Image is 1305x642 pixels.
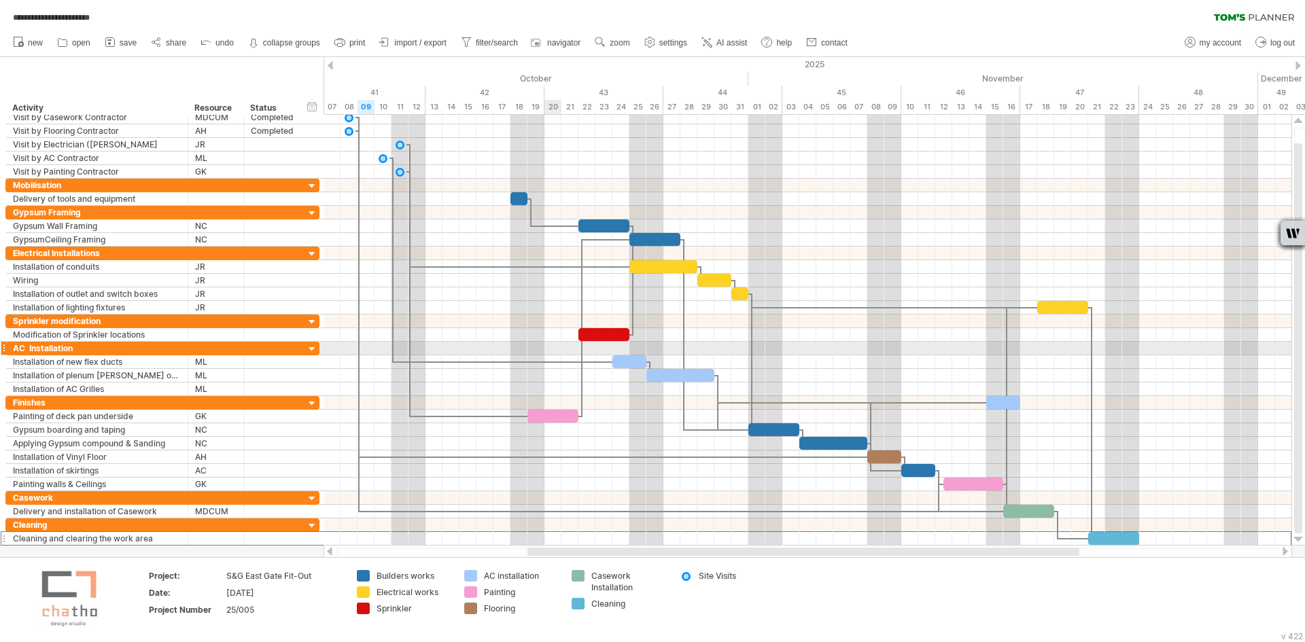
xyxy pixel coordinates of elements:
div: Friday, 21 November 2025 [1088,100,1105,114]
div: Flooring [484,603,558,614]
div: 44 [663,86,782,100]
div: Applying Gypsum compound & Sanding [13,437,181,450]
div: ML [195,382,237,395]
div: Electrical Installations [13,247,181,260]
div: Thursday, 20 November 2025 [1071,100,1088,114]
div: Visit by AC Contractor [13,151,181,164]
div: AC installation [484,570,558,582]
a: new [10,34,47,52]
div: Sunday, 30 November 2025 [1241,100,1258,114]
div: Saturday, 29 November 2025 [1224,100,1241,114]
div: ML [195,369,237,382]
div: Tuesday, 28 October 2025 [680,100,697,114]
div: ML [195,355,237,368]
div: Friday, 10 October 2025 [375,100,391,114]
div: Visit by Painting Contractor [13,165,181,178]
div: Saturday, 22 November 2025 [1105,100,1122,114]
span: zoom [610,38,629,48]
div: Installation of AC Grilles [13,382,181,395]
div: Thursday, 23 October 2025 [595,100,612,114]
a: import / export [376,34,451,52]
div: Saturday, 8 November 2025 [867,100,884,114]
div: Sunday, 9 November 2025 [884,100,901,114]
div: Cleaning and clearing the work area [13,532,181,545]
div: Installation of outlet and switch boxes [13,287,181,300]
span: undo [215,38,234,48]
div: Thursday, 16 October 2025 [476,100,493,114]
div: Installation of lighting fixtures [13,301,181,314]
span: new [28,38,43,48]
div: Tuesday, 7 October 2025 [324,100,341,114]
div: Gypsum boarding and taping [13,423,181,436]
span: open [72,38,90,48]
div: Installation of Vinyl Floor [13,450,181,463]
div: Tuesday, 21 October 2025 [561,100,578,114]
div: Installation of new flex ducts [13,355,181,368]
div: Date: [149,587,224,599]
span: filter/search [476,38,518,48]
div: Sunday, 16 November 2025 [1003,100,1020,114]
div: AC Installation [13,342,181,355]
div: Casework [13,491,181,504]
div: ML [195,151,237,164]
div: S&G East Gate Fit-Out [226,570,341,582]
div: 42 [425,86,544,100]
a: save [101,34,141,52]
div: Monday, 10 November 2025 [901,100,918,114]
div: Sunday, 12 October 2025 [408,100,425,114]
a: log out [1252,34,1299,52]
div: v 422 [1281,631,1303,641]
a: zoom [591,34,633,52]
div: Casework Installation [591,570,665,593]
div: Visit by Casework Contractor [13,111,181,124]
div: Tuesday, 25 November 2025 [1156,100,1173,114]
div: Delivery and installation of Casework [13,505,181,518]
div: Friday, 28 November 2025 [1207,100,1224,114]
div: Monday, 27 October 2025 [663,100,680,114]
div: Cleaning [13,518,181,531]
div: Electrical works [377,586,451,598]
span: share [166,38,186,48]
div: Saturday, 18 October 2025 [510,100,527,114]
div: GK [195,165,237,178]
span: my account [1200,38,1241,48]
div: AH [195,450,237,463]
div: Sunday, 19 October 2025 [527,100,544,114]
div: Monday, 24 November 2025 [1139,100,1156,114]
div: JR [195,274,237,287]
a: navigator [529,34,585,52]
div: Tuesday, 14 October 2025 [442,100,459,114]
div: Wednesday, 5 November 2025 [816,100,833,114]
a: help [758,34,796,52]
div: Wiring [13,274,181,287]
div: Saturday, 1 November 2025 [748,100,765,114]
div: Gypsum Wall Framing [13,219,181,232]
div: MDCUM [195,111,237,124]
div: Painting of deck pan underside [13,410,181,423]
div: October 2025 [222,71,748,86]
div: JR [195,301,237,314]
div: Wednesday, 26 November 2025 [1173,100,1190,114]
div: Painting [484,586,558,598]
div: Wednesday, 22 October 2025 [578,100,595,114]
div: Activity [12,101,180,115]
div: Friday, 14 November 2025 [969,100,986,114]
div: Status [250,101,297,115]
div: Thursday, 13 November 2025 [952,100,969,114]
a: share [147,34,190,52]
div: Sunday, 2 November 2025 [765,100,782,114]
div: Thursday, 9 October 2025 [358,100,375,114]
span: navigator [547,38,580,48]
a: contact [803,34,852,52]
a: my account [1181,34,1245,52]
div: Monday, 13 October 2025 [425,100,442,114]
div: NC [195,423,237,436]
a: settings [641,34,691,52]
div: 43 [544,86,663,100]
div: Monday, 3 November 2025 [782,100,799,114]
div: Wednesday, 19 November 2025 [1054,100,1071,114]
div: 47 [1020,86,1139,100]
div: GK [195,410,237,423]
a: collapse groups [245,34,324,52]
a: undo [197,34,238,52]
